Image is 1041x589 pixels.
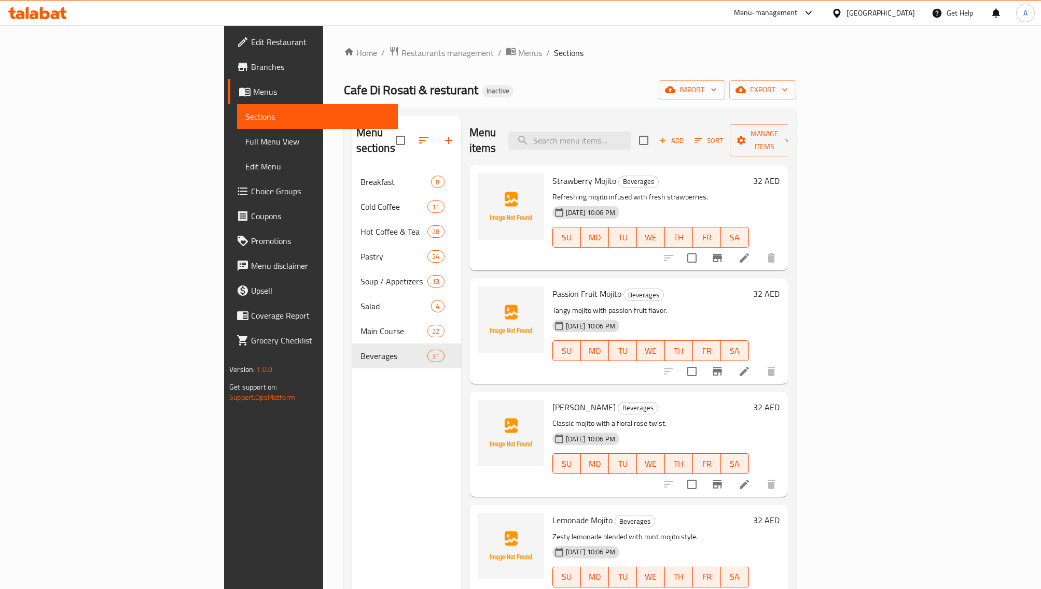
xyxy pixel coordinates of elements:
[759,359,784,384] button: delete
[581,340,609,361] button: MO
[633,130,655,151] span: Select section
[229,391,295,404] a: Support.OpsPlatform
[229,380,277,394] span: Get support on:
[228,204,398,228] a: Coupons
[360,300,432,312] div: Salad
[681,361,703,382] span: Select to update
[478,286,544,353] img: Passion Fruit Mojito
[436,128,461,153] button: Add section
[669,343,689,358] span: TH
[697,230,717,245] span: FR
[753,400,780,414] h6: 32 AED
[721,453,749,474] button: SA
[228,253,398,278] a: Menu disclaimer
[552,304,749,317] p: Tangy mojito with passion fruit flavor.
[725,569,745,584] span: SA
[705,246,730,270] button: Branch-specific-item
[554,47,584,59] span: Sections
[665,567,693,587] button: TH
[360,275,428,288] div: Soup / Appetizers
[557,230,577,245] span: SU
[585,569,605,584] span: MO
[613,230,633,245] span: TU
[557,569,577,584] span: SU
[618,402,658,414] div: Beverages
[360,250,428,263] div: Pastry
[478,513,544,579] img: Lemonade Mojito
[428,351,443,361] span: 31
[725,343,745,358] span: SA
[637,567,665,587] button: WE
[552,340,581,361] button: SU
[251,36,390,48] span: Edit Restaurant
[753,174,780,188] h6: 32 AED
[552,191,749,204] p: Refreshing mojito infused with fresh strawberries.
[344,78,478,102] span: Cafe Di Rosati & resturant
[637,227,665,248] button: WE
[229,363,255,376] span: Version:
[245,160,390,173] span: Edit Menu
[705,472,730,497] button: Branch-specific-item
[681,247,703,269] span: Select to update
[688,133,730,149] span: Sort items
[562,547,619,557] span: [DATE] 10:06 PM
[352,165,461,372] nav: Menu sections
[360,225,428,238] div: Hot Coffee & Tea
[753,286,780,301] h6: 32 AED
[352,343,461,368] div: Beverages31
[251,210,390,222] span: Coupons
[738,252,751,264] a: Edit menu item
[738,478,751,491] a: Edit menu item
[427,350,444,362] div: items
[389,46,494,60] a: Restaurants management
[432,177,443,187] span: 8
[637,453,665,474] button: WE
[352,269,461,294] div: Soup / Appetizers13
[641,230,661,245] span: WE
[552,227,581,248] button: SU
[581,453,609,474] button: MO
[546,47,550,59] li: /
[681,473,703,495] span: Select to update
[609,340,637,361] button: TU
[360,350,428,362] div: Beverages
[637,340,665,361] button: WE
[562,321,619,331] span: [DATE] 10:06 PM
[431,300,444,312] div: items
[753,513,780,527] h6: 32 AED
[692,133,726,149] button: Sort
[693,227,721,248] button: FR
[697,343,717,358] span: FR
[428,326,443,336] span: 22
[623,289,664,301] div: Beverages
[613,343,633,358] span: TU
[251,309,390,322] span: Coverage Report
[738,83,788,96] span: export
[360,176,432,188] span: Breakfast
[552,567,581,587] button: SU
[245,110,390,123] span: Sections
[352,319,461,343] div: Main Course22
[506,46,542,60] a: Menus
[667,83,717,96] span: import
[478,174,544,240] img: Strawberry Mojito
[725,456,745,471] span: SA
[478,400,544,466] img: Rose Mojito
[562,208,619,218] span: [DATE] 10:06 PM
[352,219,461,244] div: Hot Coffee & Tea28
[251,235,390,247] span: Promotions
[581,227,609,248] button: MO
[618,176,659,188] div: Beverages
[693,340,721,361] button: FR
[641,343,661,358] span: WE
[669,456,689,471] span: TH
[228,179,398,204] a: Choice Groups
[552,453,581,474] button: SU
[228,30,398,54] a: Edit Restaurant
[228,54,398,79] a: Branches
[609,567,637,587] button: TU
[619,176,658,188] span: Beverages
[729,80,796,99] button: export
[411,128,436,153] span: Sort sections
